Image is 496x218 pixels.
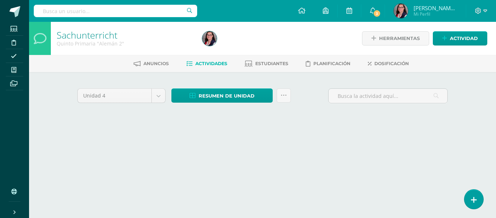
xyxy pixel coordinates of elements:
[134,58,169,70] a: Anuncios
[374,61,409,66] span: Dosificación
[57,30,194,40] h1: Sachunterricht
[34,5,197,17] input: Busca un usuario...
[414,4,457,12] span: [PERSON_NAME] [PERSON_NAME]
[362,31,429,45] a: Herramientas
[195,61,227,66] span: Actividades
[379,32,420,45] span: Herramientas
[433,31,487,45] a: Actividad
[83,89,146,103] span: Unidad 4
[186,58,227,70] a: Actividades
[329,89,447,103] input: Busca la actividad aquí...
[171,88,273,103] a: Resumen de unidad
[373,9,381,17] span: 3
[78,89,165,103] a: Unidad 4
[306,58,350,70] a: Planificación
[202,31,217,46] img: 243c1e32f5017151968dd361509f48cd.png
[414,11,457,17] span: Mi Perfil
[245,58,288,70] a: Estudiantes
[57,29,117,41] a: Sachunterricht
[394,4,408,18] img: 243c1e32f5017151968dd361509f48cd.png
[450,32,478,45] span: Actividad
[199,89,255,103] span: Resumen de unidad
[313,61,350,66] span: Planificación
[255,61,288,66] span: Estudiantes
[368,58,409,70] a: Dosificación
[57,40,194,47] div: Quinto Primaria 'Alemán 2'
[143,61,169,66] span: Anuncios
